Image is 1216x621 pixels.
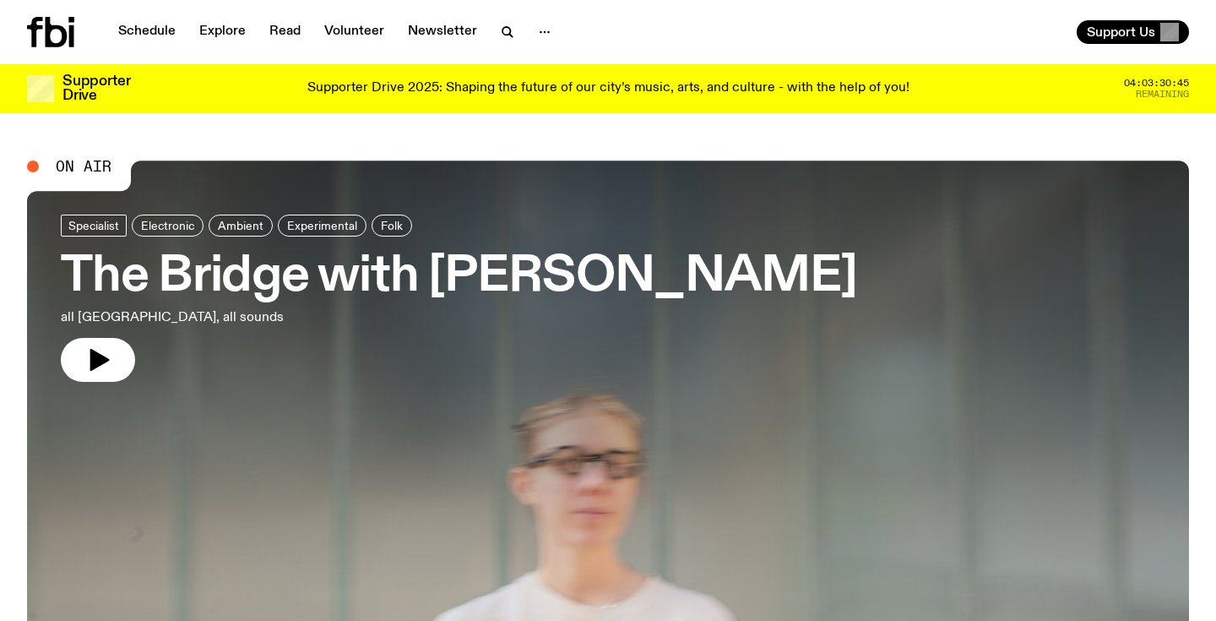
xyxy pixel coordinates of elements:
[381,219,403,232] span: Folk
[259,20,311,44] a: Read
[61,215,127,237] a: Specialist
[62,74,130,103] h3: Supporter Drive
[141,219,194,232] span: Electronic
[209,215,273,237] a: Ambient
[56,159,111,174] span: On Air
[1136,90,1189,99] span: Remaining
[132,215,204,237] a: Electronic
[307,81,909,96] p: Supporter Drive 2025: Shaping the future of our city’s music, arts, and culture - with the help o...
[287,219,357,232] span: Experimental
[1077,20,1189,44] button: Support Us
[218,219,263,232] span: Ambient
[1087,25,1155,40] span: Support Us
[398,20,487,44] a: Newsletter
[1124,79,1189,88] span: 04:03:30:45
[189,20,256,44] a: Explore
[61,253,857,301] h3: The Bridge with [PERSON_NAME]
[314,20,394,44] a: Volunteer
[278,215,366,237] a: Experimental
[61,308,493,328] p: all [GEOGRAPHIC_DATA], all sounds
[108,20,186,44] a: Schedule
[61,215,857,382] a: The Bridge with [PERSON_NAME]all [GEOGRAPHIC_DATA], all sounds
[372,215,412,237] a: Folk
[68,219,119,232] span: Specialist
